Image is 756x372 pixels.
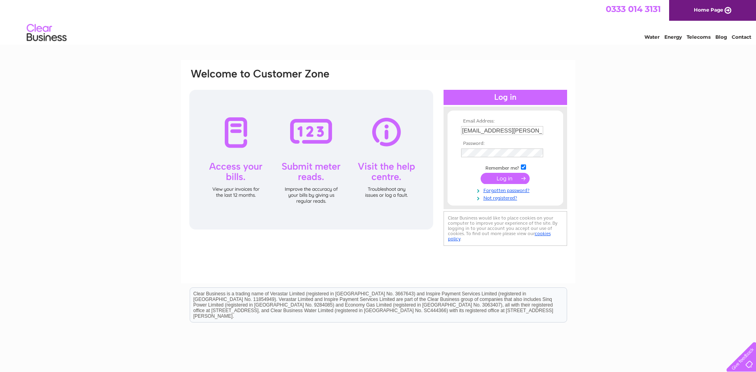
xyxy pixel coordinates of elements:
a: Energy [664,34,682,40]
img: logo.png [26,21,67,45]
th: Email Address: [459,119,552,124]
div: Clear Business is a trading name of Verastar Limited (registered in [GEOGRAPHIC_DATA] No. 3667643... [190,4,567,39]
td: Remember me? [459,163,552,171]
a: Contact [732,34,751,40]
a: Forgotten password? [461,186,552,194]
a: Water [644,34,660,40]
a: Telecoms [687,34,711,40]
a: cookies policy [448,231,551,241]
input: Submit [481,173,530,184]
th: Password: [459,141,552,146]
a: Not registered? [461,194,552,201]
a: 0333 014 3131 [606,4,661,14]
div: Clear Business would like to place cookies on your computer to improve your experience of the sit... [444,211,567,246]
a: Blog [715,34,727,40]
